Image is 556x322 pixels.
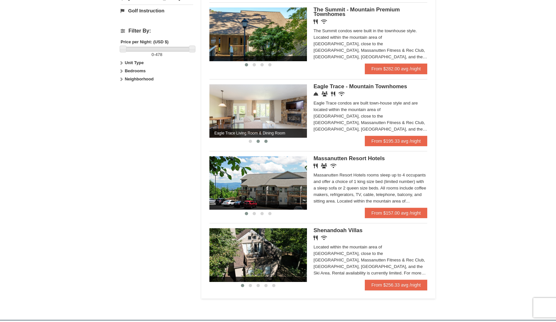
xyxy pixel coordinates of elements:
i: Banquet Facilities [321,163,327,168]
a: From $256.33 avg /night [365,280,427,290]
i: Restaurant [313,163,318,168]
span: Eagle Trace Living Room & Dining Room [209,129,307,138]
div: Located within the mountain area of [GEOGRAPHIC_DATA], close to the [GEOGRAPHIC_DATA], Massanutte... [313,244,427,276]
i: Wireless Internet (free) [321,235,327,240]
span: Eagle Trace - Mountain Townhomes [313,83,407,90]
i: Wireless Internet (free) [330,163,337,168]
strong: Unit Type [125,60,144,65]
a: Golf Instruction [121,5,193,17]
a: From $195.33 avg /night [365,136,427,146]
span: 0 [152,52,154,57]
div: Eagle Trace condos are built town-house style and are located within the mountain area of [GEOGRA... [313,100,427,133]
strong: Neighborhood [125,77,154,81]
div: Massanutten Resort Hotels rooms sleep up to 4 occupants and offer a choice of 1 king size bed (li... [313,172,427,204]
i: Restaurant [331,91,335,96]
i: Wireless Internet (free) [321,19,327,24]
strong: Price per Night: (USD $) [121,39,168,44]
strong: Bedrooms [125,68,146,73]
i: Conference Facilities [322,91,328,96]
span: 478 [155,52,163,57]
i: Concierge Desk [313,91,318,96]
span: Massanutten Resort Hotels [313,155,385,161]
img: Eagle Trace Living Room & Dining Room [209,84,307,138]
a: From $157.00 avg /night [365,208,427,218]
i: Restaurant [313,19,318,24]
i: Wireless Internet (free) [338,91,345,96]
a: From $282.00 avg /night [365,63,427,74]
i: Restaurant [313,235,318,240]
h4: Filter By: [121,28,193,34]
div: The Summit condos were built in the townhouse style. Located within the mountain area of [GEOGRAP... [313,28,427,60]
label: - [121,51,193,58]
span: Shenandoah Villas [313,227,363,233]
span: The Summit - Mountain Premium Townhomes [313,7,400,17]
